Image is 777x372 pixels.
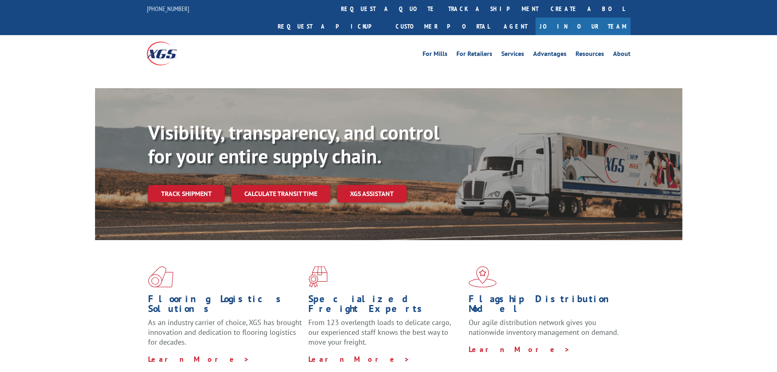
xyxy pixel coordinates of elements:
[148,120,439,169] b: Visibility, transparency, and control for your entire supply chain.
[231,185,330,203] a: Calculate transit time
[148,294,302,318] h1: Flooring Logistics Solutions
[390,18,496,35] a: Customer Portal
[337,185,407,203] a: XGS ASSISTANT
[456,51,492,60] a: For Retailers
[147,4,189,13] a: [PHONE_NUMBER]
[308,294,463,318] h1: Specialized Freight Experts
[533,51,567,60] a: Advantages
[576,51,604,60] a: Resources
[501,51,524,60] a: Services
[469,294,623,318] h1: Flagship Distribution Model
[148,185,225,202] a: Track shipment
[496,18,536,35] a: Agent
[308,318,463,354] p: From 123 overlength loads to delicate cargo, our experienced staff knows the best way to move you...
[148,318,302,347] span: As an industry carrier of choice, XGS has brought innovation and dedication to flooring logistics...
[148,266,173,287] img: xgs-icon-total-supply-chain-intelligence-red
[148,354,250,364] a: Learn More >
[469,345,570,354] a: Learn More >
[308,354,410,364] a: Learn More >
[308,266,328,287] img: xgs-icon-focused-on-flooring-red
[469,266,497,287] img: xgs-icon-flagship-distribution-model-red
[536,18,631,35] a: Join Our Team
[272,18,390,35] a: Request a pickup
[469,318,619,337] span: Our agile distribution network gives you nationwide inventory management on demand.
[423,51,447,60] a: For Mills
[613,51,631,60] a: About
